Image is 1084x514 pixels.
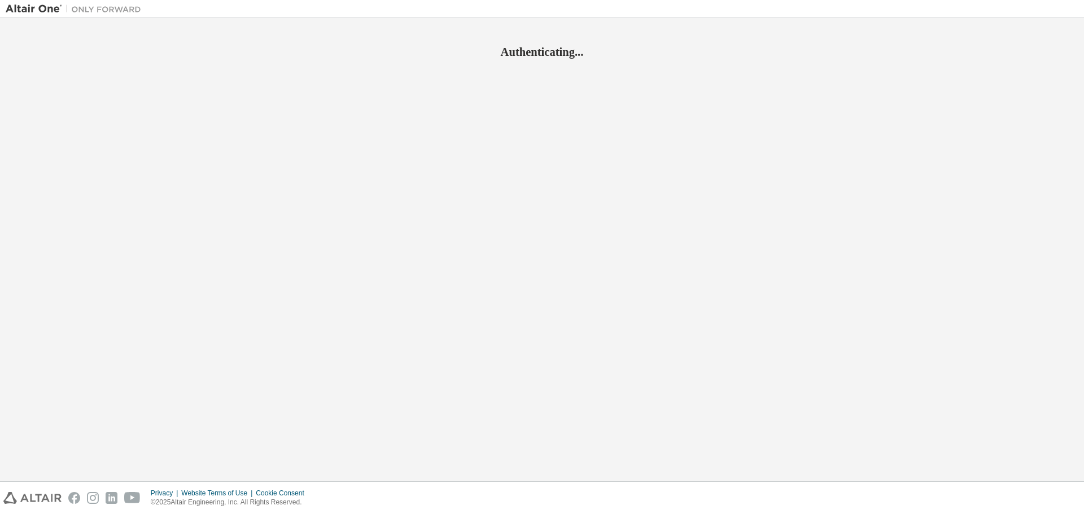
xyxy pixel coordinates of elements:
img: altair_logo.svg [3,492,62,504]
p: © 2025 Altair Engineering, Inc. All Rights Reserved. [151,498,311,507]
img: linkedin.svg [106,492,117,504]
img: youtube.svg [124,492,141,504]
img: instagram.svg [87,492,99,504]
div: Privacy [151,489,181,498]
img: facebook.svg [68,492,80,504]
div: Website Terms of Use [181,489,256,498]
div: Cookie Consent [256,489,311,498]
h2: Authenticating... [6,45,1078,59]
img: Altair One [6,3,147,15]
